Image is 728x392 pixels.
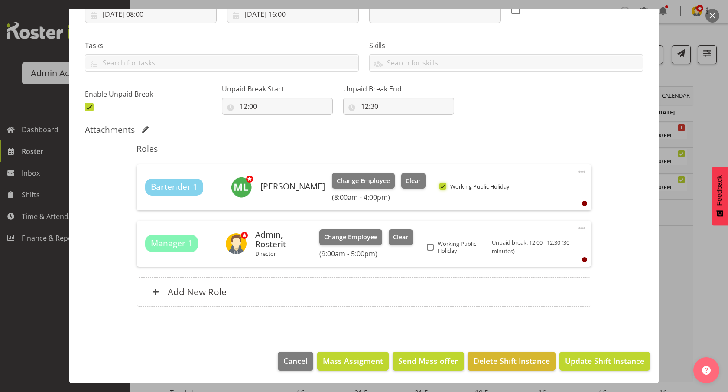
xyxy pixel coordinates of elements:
[565,355,644,366] span: Update Shift Instance
[559,352,650,371] button: Update Shift Instance
[222,98,333,115] input: Click to select...
[492,238,583,255] span: Unpaid break: 12:00 - 12:30 (30 minutes)
[406,176,421,186] span: Clear
[582,257,587,262] div: User is clocked out
[317,352,389,371] button: Mass Assigment
[319,229,382,245] button: Change Employee
[343,98,454,115] input: Click to select...
[136,144,591,154] h5: Roles
[389,229,413,245] button: Clear
[85,56,358,69] input: Search for tasks
[255,230,312,248] h6: Admin, Rosterit
[283,355,308,366] span: Cancel
[85,6,217,23] input: Click to select...
[702,366,711,375] img: help-xxl-2.png
[168,286,227,297] h6: Add New Role
[434,240,489,254] span: Working Public Holiday
[343,84,454,94] label: Unpaid Break End
[332,193,426,202] h6: (8:00am - 4:00pm)
[231,177,252,198] img: mike-little11059.jpg
[323,355,383,366] span: Mass Assigment
[85,40,359,51] label: Tasks
[324,232,377,242] span: Change Employee
[85,89,217,99] label: Enable Unpaid Break
[474,355,550,366] span: Delete Shift Instance
[337,176,390,186] span: Change Employee
[260,182,325,191] h6: [PERSON_NAME]
[332,173,395,189] button: Change Employee
[369,40,643,51] label: Skills
[278,352,313,371] button: Cancel
[319,249,413,258] h6: (9:00am - 5:00pm)
[582,201,587,206] div: User is clocked out
[151,237,192,250] span: Manager 1
[393,352,464,371] button: Send Mass offer
[712,167,728,225] button: Feedback - Show survey
[85,124,135,135] h5: Attachments
[393,232,408,242] span: Clear
[446,183,509,190] span: Working Public Holiday
[716,175,724,206] span: Feedback
[151,181,198,193] span: Bartender 1
[370,56,643,69] input: Search for skills
[222,84,333,94] label: Unpaid Break Start
[255,250,312,257] p: Director
[226,233,247,254] img: admin-rosteritf9cbda91fdf824d97c9d6345b1f660ea.png
[398,355,458,366] span: Send Mass offer
[227,6,359,23] input: Click to select...
[401,173,426,189] button: Clear
[468,352,555,371] button: Delete Shift Instance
